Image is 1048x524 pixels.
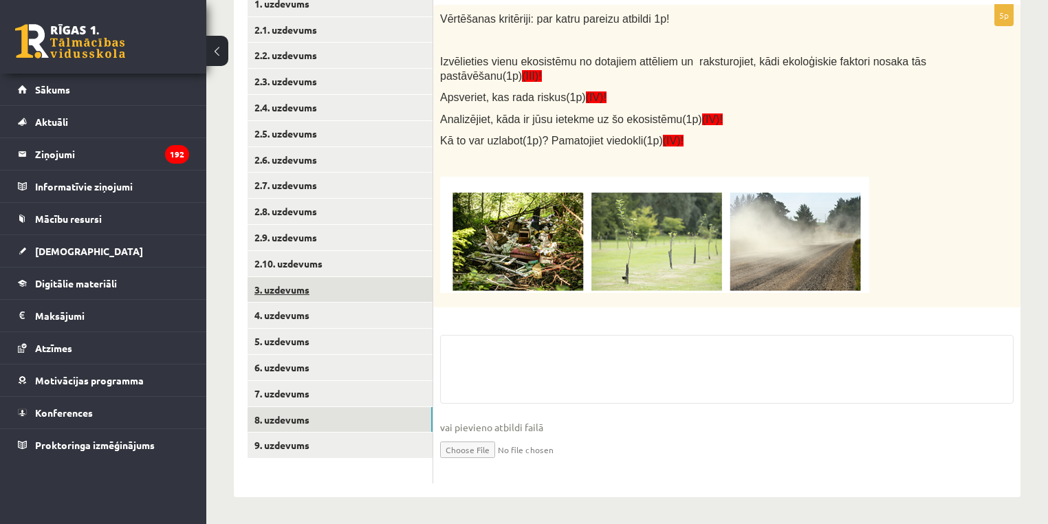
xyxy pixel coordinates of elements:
a: 6. uzdevums [248,355,433,380]
a: 3. uzdevums [248,277,433,303]
a: Atzīmes [18,332,189,364]
span: Aktuāli [35,116,68,128]
a: Sākums [18,74,189,105]
span: Atzīmes [35,342,72,354]
legend: Ziņojumi [35,138,189,170]
img: A group of trees in a field Description automatically generated [440,177,869,293]
span: (IV)! [586,91,607,103]
a: 8. uzdevums [248,407,433,433]
a: 2.8. uzdevums [248,199,433,224]
a: Informatīvie ziņojumi [18,171,189,202]
a: [DEMOGRAPHIC_DATA] [18,235,189,267]
span: Apsveriet, kas rada riskus(1p) [440,91,607,103]
span: Motivācijas programma [35,374,144,386]
i: 192 [165,145,189,164]
a: 2.1. uzdevums [248,17,433,43]
a: 2.4. uzdevums [248,95,433,120]
span: (IV)! [663,135,684,146]
span: (IV)! [702,113,723,125]
a: 7. uzdevums [248,381,433,406]
legend: Informatīvie ziņojumi [35,171,189,202]
a: Rīgas 1. Tālmācības vidusskola [15,24,125,58]
p: 5p [994,4,1014,26]
span: Konferences [35,406,93,419]
a: 2.7. uzdevums [248,173,433,198]
a: 2.10. uzdevums [248,251,433,276]
span: Proktoringa izmēģinājums [35,439,155,451]
a: Ziņojumi192 [18,138,189,170]
span: Analizējiet, kāda ir jūsu ietekme uz šo ekosistēmu(1p) [440,113,723,125]
span: Mācību resursi [35,212,102,225]
span: Izvēlieties vienu ekosistēmu no dotajiem attēliem un raksturojiet, kādi ekoloģiskie faktori nosak... [440,56,926,82]
span: Digitālie materiāli [35,277,117,290]
a: Proktoringa izmēģinājums [18,429,189,461]
span: [DEMOGRAPHIC_DATA] [35,245,143,257]
a: 9. uzdevums [248,433,433,458]
span: Vērtēšanas kritēriji: par katru pareizu atbildi 1p! [440,13,670,25]
span: Kā to var uzlabot(1p)? Pamatojiet viedokli(1p) [440,135,684,146]
a: 2.6. uzdevums [248,147,433,173]
a: Mācību resursi [18,203,189,234]
a: 5. uzdevums [248,329,433,354]
a: Motivācijas programma [18,364,189,396]
a: Digitālie materiāli [18,268,189,299]
a: 2.9. uzdevums [248,225,433,250]
a: Konferences [18,397,189,428]
a: 2.2. uzdevums [248,43,433,68]
a: Maksājumi [18,300,189,331]
a: 4. uzdevums [248,303,433,328]
span: (III)! [522,70,541,82]
a: 2.5. uzdevums [248,121,433,146]
span: vai pievieno atbildi failā [440,420,1014,435]
a: Aktuāli [18,106,189,138]
a: 2.3. uzdevums [248,69,433,94]
span: Sākums [35,83,70,96]
legend: Maksājumi [35,300,189,331]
